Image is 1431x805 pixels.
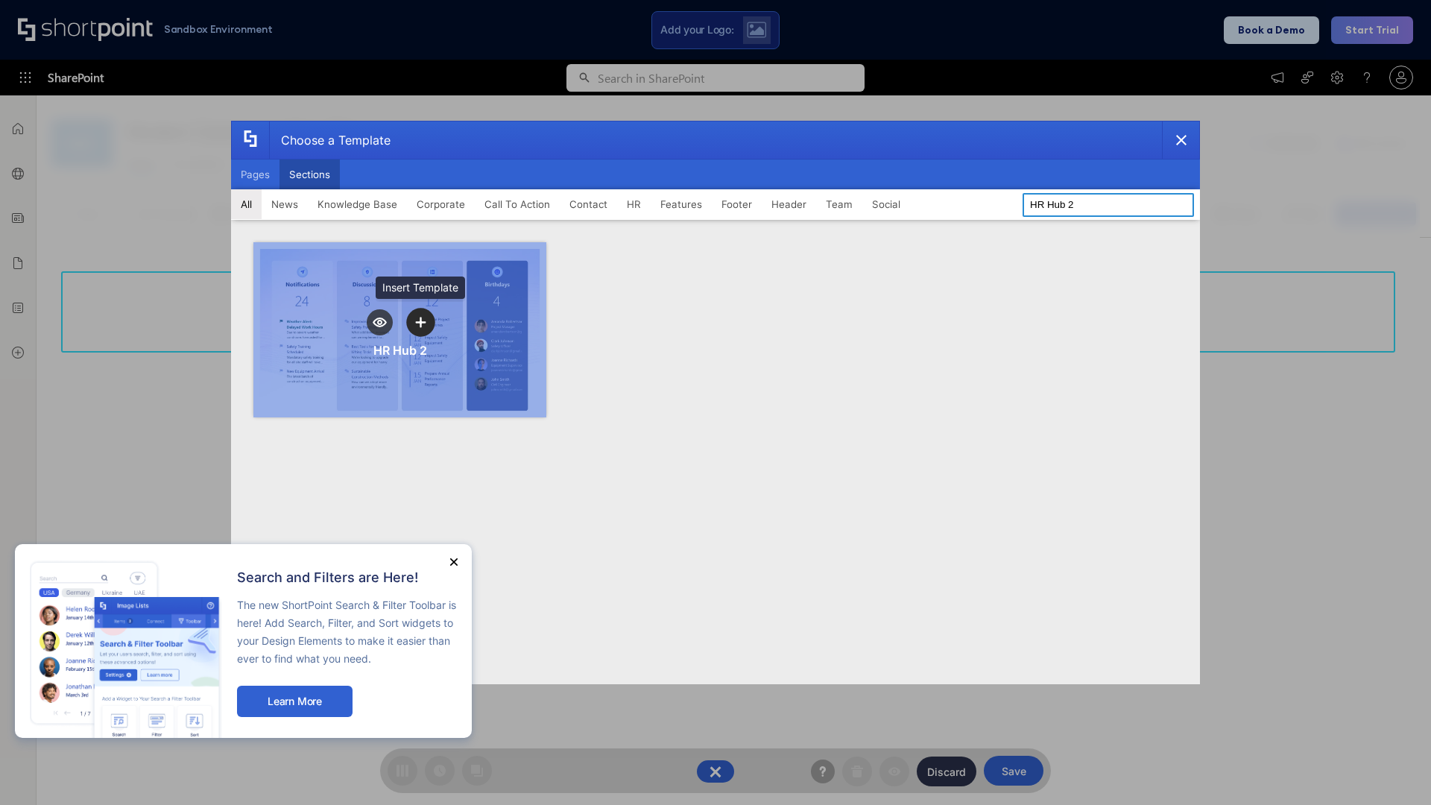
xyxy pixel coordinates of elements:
[269,121,391,159] div: Choose a Template
[237,686,353,717] button: Learn More
[862,189,910,219] button: Social
[308,189,407,219] button: Knowledge Base
[30,559,222,738] img: new feature image
[373,343,427,358] div: HR Hub 2
[712,189,762,219] button: Footer
[231,189,262,219] button: All
[1356,733,1431,805] iframe: Chat Widget
[237,570,457,585] h2: Search and Filters are Here!
[262,189,308,219] button: News
[1023,193,1194,217] input: Search
[762,189,816,219] button: Header
[816,189,862,219] button: Team
[475,189,560,219] button: Call To Action
[279,160,340,189] button: Sections
[237,596,457,668] p: The new ShortPoint Search & Filter Toolbar is here! Add Search, Filter, and Sort widgets to your ...
[407,189,475,219] button: Corporate
[617,189,651,219] button: HR
[560,189,617,219] button: Contact
[651,189,712,219] button: Features
[231,160,279,189] button: Pages
[231,121,1200,684] div: template selector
